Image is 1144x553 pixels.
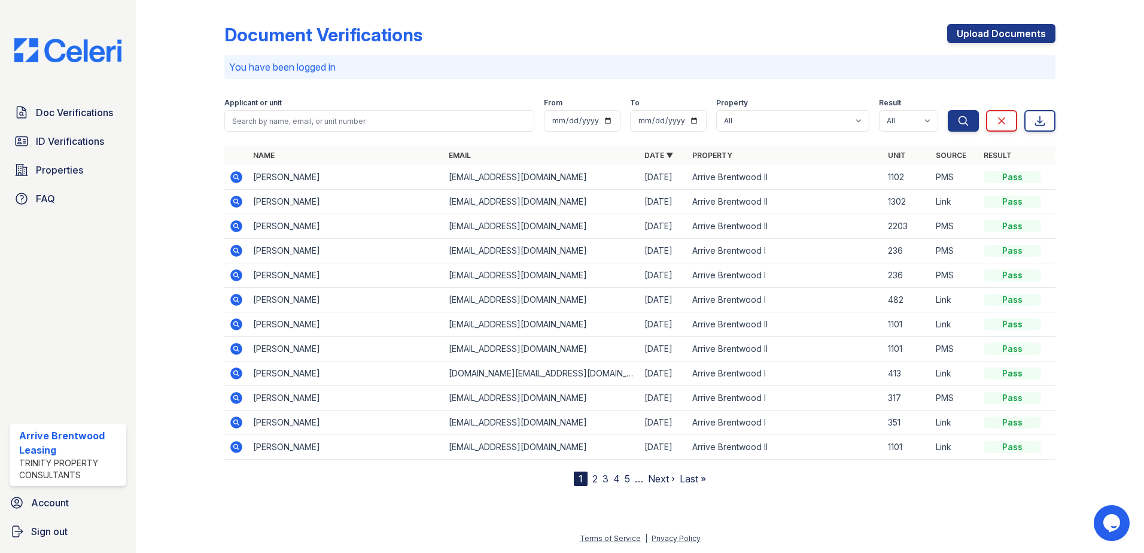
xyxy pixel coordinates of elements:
td: [DATE] [640,337,687,361]
iframe: chat widget [1094,505,1132,541]
td: [PERSON_NAME] [248,386,444,411]
td: Arrive Brentwood II [687,435,883,460]
a: Sign out [5,519,131,543]
td: PMS [931,337,979,361]
a: Property [692,151,732,160]
td: PMS [931,386,979,411]
td: [DATE] [640,263,687,288]
td: [EMAIL_ADDRESS][DOMAIN_NAME] [444,165,640,190]
td: [DATE] [640,411,687,435]
td: [DATE] [640,361,687,386]
p: You have been logged in [229,60,1051,74]
td: [PERSON_NAME] [248,288,444,312]
td: [DATE] [640,165,687,190]
td: [DATE] [640,239,687,263]
a: 5 [625,473,630,485]
td: [PERSON_NAME] [248,263,444,288]
td: 413 [883,361,931,386]
td: [EMAIL_ADDRESS][DOMAIN_NAME] [444,214,640,239]
td: [EMAIL_ADDRESS][DOMAIN_NAME] [444,263,640,288]
td: PMS [931,165,979,190]
div: Pass [984,269,1041,281]
td: Arrive Brentwood II [687,312,883,337]
a: 2 [592,473,598,485]
td: Link [931,190,979,214]
td: Arrive Brentwood II [687,165,883,190]
label: To [630,98,640,108]
td: [EMAIL_ADDRESS][DOMAIN_NAME] [444,337,640,361]
td: [PERSON_NAME] [248,411,444,435]
td: [DATE] [640,312,687,337]
div: Pass [984,417,1041,429]
td: 1101 [883,435,931,460]
img: CE_Logo_Blue-a8612792a0a2168367f1c8372b55b34899dd931a85d93a1a3d3e32e68fde9ad4.png [5,38,131,62]
td: [PERSON_NAME] [248,361,444,386]
label: From [544,98,562,108]
td: 1302 [883,190,931,214]
td: Arrive Brentwood II [687,190,883,214]
a: Result [984,151,1012,160]
td: PMS [931,239,979,263]
td: [DATE] [640,190,687,214]
td: Arrive Brentwood I [687,411,883,435]
div: Pass [984,220,1041,232]
td: Arrive Brentwood I [687,386,883,411]
td: 351 [883,411,931,435]
a: FAQ [10,187,126,211]
td: Arrive Brentwood I [687,361,883,386]
td: Arrive Brentwood I [687,288,883,312]
a: Privacy Policy [652,534,701,543]
td: Arrive Brentwood II [687,214,883,239]
td: [PERSON_NAME] [248,190,444,214]
a: 3 [603,473,608,485]
td: 1101 [883,312,931,337]
span: ID Verifications [36,134,104,148]
td: PMS [931,214,979,239]
td: 236 [883,263,931,288]
div: Pass [984,367,1041,379]
td: [EMAIL_ADDRESS][DOMAIN_NAME] [444,190,640,214]
td: [DOMAIN_NAME][EMAIL_ADDRESS][DOMAIN_NAME] [444,361,640,386]
a: Properties [10,158,126,182]
label: Property [716,98,748,108]
a: Email [449,151,471,160]
td: 1101 [883,337,931,361]
div: | [645,534,647,543]
div: Pass [984,318,1041,330]
td: [EMAIL_ADDRESS][DOMAIN_NAME] [444,411,640,435]
td: [PERSON_NAME] [248,312,444,337]
div: Pass [984,196,1041,208]
td: [EMAIL_ADDRESS][DOMAIN_NAME] [444,239,640,263]
a: Doc Verifications [10,101,126,124]
td: [EMAIL_ADDRESS][DOMAIN_NAME] [444,288,640,312]
td: Arrive Brentwood I [687,239,883,263]
div: Pass [984,392,1041,404]
div: Arrive Brentwood Leasing [19,429,121,457]
a: ID Verifications [10,129,126,153]
span: Account [31,496,69,510]
td: Arrive Brentwood I [687,263,883,288]
td: [PERSON_NAME] [248,214,444,239]
td: 2203 [883,214,931,239]
a: Upload Documents [947,24,1055,43]
td: 1102 [883,165,931,190]
span: Sign out [31,524,68,539]
div: 1 [574,472,588,486]
td: Arrive Brentwood II [687,337,883,361]
td: [DATE] [640,288,687,312]
span: Properties [36,163,83,177]
td: 317 [883,386,931,411]
td: [PERSON_NAME] [248,239,444,263]
div: Pass [984,171,1041,183]
td: Link [931,411,979,435]
span: Doc Verifications [36,105,113,120]
a: Date ▼ [644,151,673,160]
a: Name [253,151,275,160]
input: Search by name, email, or unit number [224,110,534,132]
td: [DATE] [640,386,687,411]
td: [EMAIL_ADDRESS][DOMAIN_NAME] [444,312,640,337]
td: [DATE] [640,435,687,460]
td: Link [931,312,979,337]
div: Trinity Property Consultants [19,457,121,481]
